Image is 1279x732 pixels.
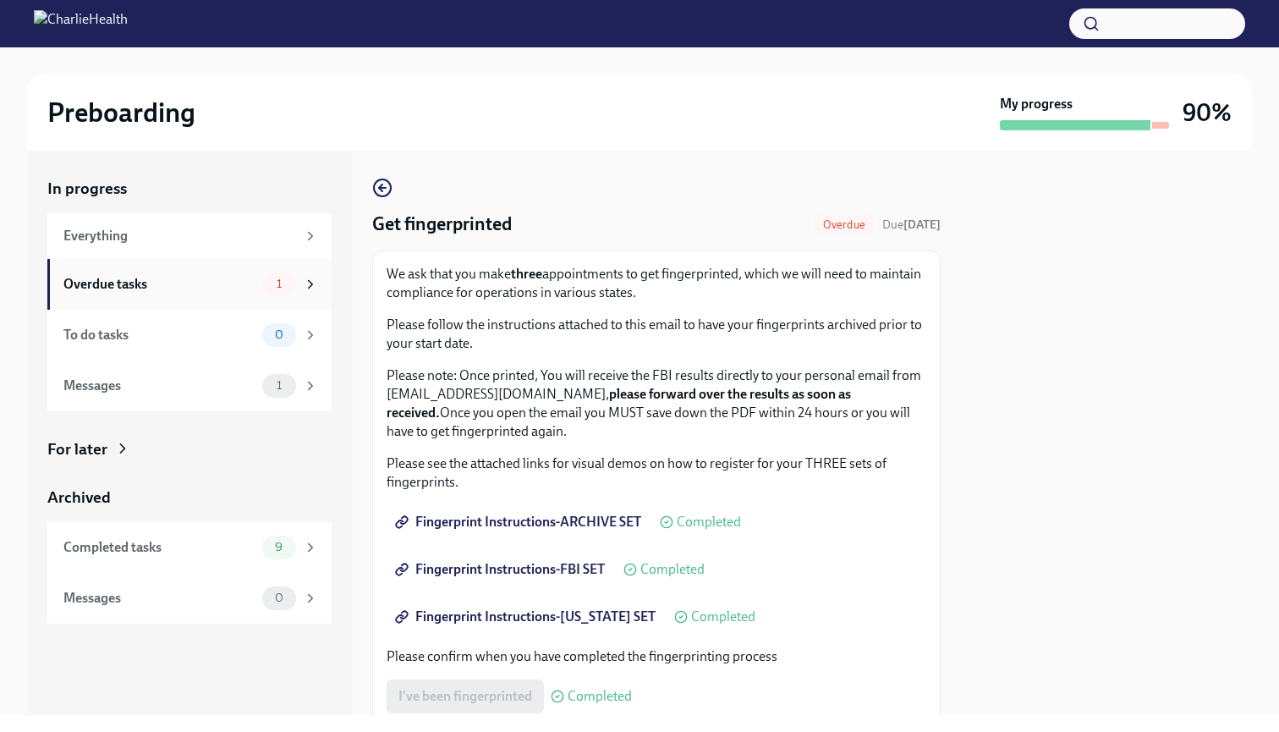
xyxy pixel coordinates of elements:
span: Due [882,217,941,232]
img: CharlieHealth [34,10,128,37]
div: Overdue tasks [63,275,255,294]
span: 1 [266,379,292,392]
p: Please follow the instructions attached to this email to have your fingerprints archived prior to... [387,316,926,353]
span: Completed [568,690,632,703]
h3: 90% [1183,97,1232,128]
span: 1 [266,278,292,290]
a: Messages1 [47,360,332,411]
a: Everything [47,213,332,259]
p: Please confirm when you have completed the fingerprinting process [387,647,926,666]
div: For later [47,438,107,460]
span: Fingerprint Instructions-FBI SET [398,561,605,578]
a: Fingerprint Instructions-ARCHIVE SET [387,505,653,539]
p: Please see the attached links for visual demos on how to register for your THREE sets of fingerpr... [387,454,926,492]
div: Completed tasks [63,538,255,557]
a: For later [47,438,332,460]
a: Fingerprint Instructions-[US_STATE] SET [387,600,667,634]
span: August 14th, 2025 08:00 [882,217,941,233]
span: 0 [265,328,294,341]
span: Overdue [813,218,876,231]
h2: Preboarding [47,96,195,129]
div: Messages [63,377,255,395]
div: Messages [63,589,255,608]
a: In progress [47,178,332,200]
a: Messages0 [47,573,332,624]
span: Completed [640,563,705,576]
span: Completed [691,610,755,624]
strong: [DATE] [903,217,941,232]
strong: three [511,266,542,282]
span: Fingerprint Instructions-[US_STATE] SET [398,608,656,625]
strong: My progress [1000,95,1073,113]
p: We ask that you make appointments to get fingerprinted, which we will need to maintain compliance... [387,265,926,302]
a: Archived [47,487,332,509]
div: Everything [63,227,296,245]
p: Please note: Once printed, You will receive the FBI results directly to your personal email from ... [387,366,926,441]
span: Fingerprint Instructions-ARCHIVE SET [398,514,641,531]
strong: please forward over the results as soon as received. [387,386,851,421]
div: To do tasks [63,326,255,344]
h4: Get fingerprinted [372,212,512,237]
a: To do tasks0 [47,310,332,360]
span: Completed [677,515,741,529]
span: 9 [265,541,293,553]
a: Completed tasks9 [47,522,332,573]
a: Fingerprint Instructions-FBI SET [387,553,617,586]
span: 0 [265,592,294,604]
a: Overdue tasks1 [47,259,332,310]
